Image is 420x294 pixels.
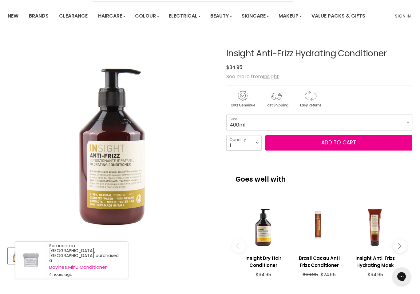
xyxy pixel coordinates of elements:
[307,10,370,22] a: Value Packs & Gifts
[321,139,356,146] span: Add to cart
[260,90,293,108] img: shipping.gif
[15,242,46,279] a: Visit product page
[130,10,163,22] a: Colour
[8,249,23,263] img: Insight Anti-Frizz Hydrating Conditioner
[226,49,412,58] h1: Insight Anti-Frizz Hydrating Conditioner
[294,255,344,269] h3: Brasil Cacau Anti Frizz Conditioner
[320,271,336,278] span: $24.95
[391,10,414,22] a: Sign In
[3,10,23,22] a: New
[294,250,344,272] a: View product:Brasil Cacau Anti Frizz Conditioner
[24,10,53,22] a: Brands
[236,166,403,186] p: Goes well with
[226,135,262,151] select: Quantity
[3,7,381,25] ul: Main menu
[54,10,92,22] a: Clearance
[49,272,122,277] small: 4 hours ago
[237,10,273,22] a: Skincare
[263,73,279,80] a: Insight
[93,10,129,22] a: Haircare
[367,271,383,278] span: $34.95
[123,243,126,247] svg: Close Icon
[226,64,242,71] span: $34.95
[350,250,400,272] a: View product:Insight Anti-Frizz Hydrating Mask
[294,90,327,108] img: returns.gif
[239,250,288,272] a: View product:Insight Dry Hair Conditioner
[49,265,122,270] a: Davines Minu Conditioner
[7,246,217,264] div: Product thumbnails
[8,34,216,242] div: Insight Anti-Frizz Hydrating Conditioner image. Click or Scroll to Zoom.
[226,90,259,108] img: genuine.gif
[256,271,271,278] span: $34.95
[120,243,126,249] a: Close Notification
[350,255,400,269] h3: Insight Anti-Frizz Hydrating Mask
[8,248,23,264] button: Insight Anti-Frizz Hydrating Conditioner
[239,255,288,269] h3: Insight Dry Hair Conditioner
[164,10,204,22] a: Electrical
[49,243,122,277] div: Someone in [GEOGRAPHIC_DATA], [GEOGRAPHIC_DATA] purchased a
[206,10,236,22] a: Beauty
[303,271,318,278] span: $39.95
[274,10,306,22] a: Makeup
[226,73,279,80] span: See more from
[265,135,412,151] button: Add to cart
[389,265,414,288] iframe: Gorgias live chat messenger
